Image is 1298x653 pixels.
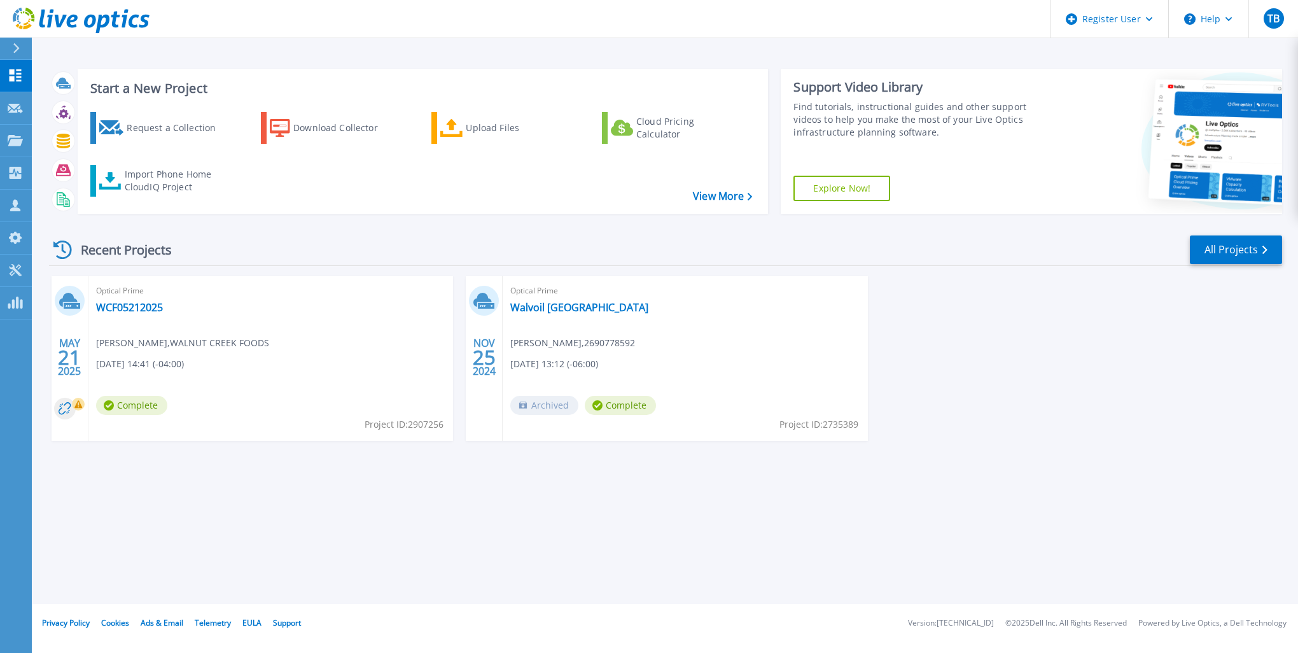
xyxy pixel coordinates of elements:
[473,352,496,363] span: 25
[793,79,1050,95] div: Support Video Library
[1190,235,1282,264] a: All Projects
[793,101,1050,139] div: Find tutorials, instructional guides and other support videos to help you make the most of your L...
[96,301,163,314] a: WCF05212025
[58,352,81,363] span: 21
[1005,619,1127,628] li: © 2025 Dell Inc. All Rights Reserved
[49,234,189,265] div: Recent Projects
[636,115,738,141] div: Cloud Pricing Calculator
[42,617,90,628] a: Privacy Policy
[127,115,228,141] div: Request a Collection
[96,284,445,298] span: Optical Prime
[510,336,635,350] span: [PERSON_NAME] , 2690778592
[96,396,167,415] span: Complete
[1138,619,1287,628] li: Powered by Live Optics, a Dell Technology
[431,112,573,144] a: Upload Files
[693,190,752,202] a: View More
[57,334,81,381] div: MAY 2025
[510,284,860,298] span: Optical Prime
[466,115,568,141] div: Upload Files
[585,396,656,415] span: Complete
[90,112,232,144] a: Request a Collection
[510,396,578,415] span: Archived
[293,115,395,141] div: Download Collector
[90,81,752,95] h3: Start a New Project
[141,617,183,628] a: Ads & Email
[779,418,858,432] span: Project ID: 2735389
[510,301,648,314] a: Walvoil [GEOGRAPHIC_DATA]
[96,336,269,350] span: [PERSON_NAME] , WALNUT CREEK FOODS
[261,112,403,144] a: Download Collector
[273,617,301,628] a: Support
[242,617,262,628] a: EULA
[101,617,129,628] a: Cookies
[365,418,443,432] span: Project ID: 2907256
[1267,13,1280,24] span: TB
[195,617,231,628] a: Telemetry
[510,357,598,371] span: [DATE] 13:12 (-06:00)
[472,334,496,381] div: NOV 2024
[96,357,184,371] span: [DATE] 14:41 (-04:00)
[793,176,890,201] a: Explore Now!
[602,112,744,144] a: Cloud Pricing Calculator
[908,619,994,628] li: Version: [TECHNICAL_ID]
[125,168,224,193] div: Import Phone Home CloudIQ Project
